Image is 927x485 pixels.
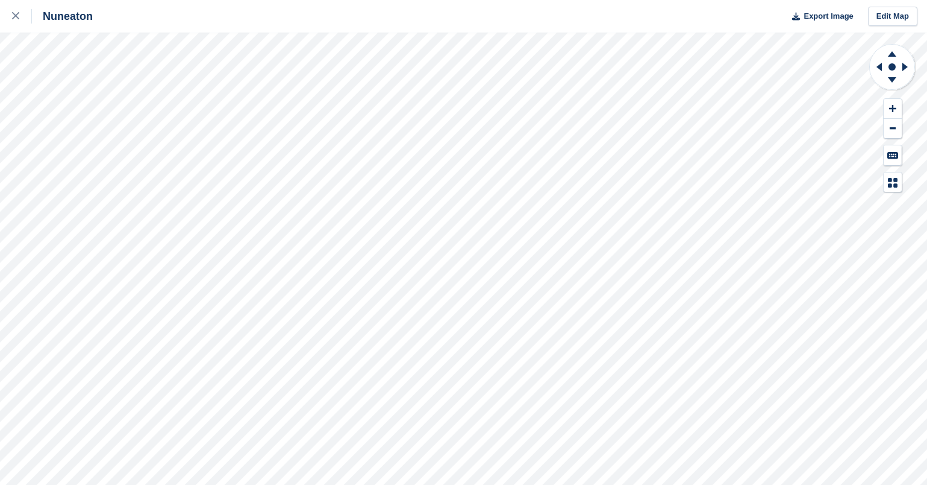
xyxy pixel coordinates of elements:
button: Zoom Out [884,119,902,139]
button: Map Legend [884,173,902,192]
button: Export Image [785,7,854,27]
a: Edit Map [868,7,917,27]
button: Zoom In [884,99,902,119]
span: Export Image [804,10,853,22]
div: Nuneaton [32,9,93,24]
button: Keyboard Shortcuts [884,145,902,165]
